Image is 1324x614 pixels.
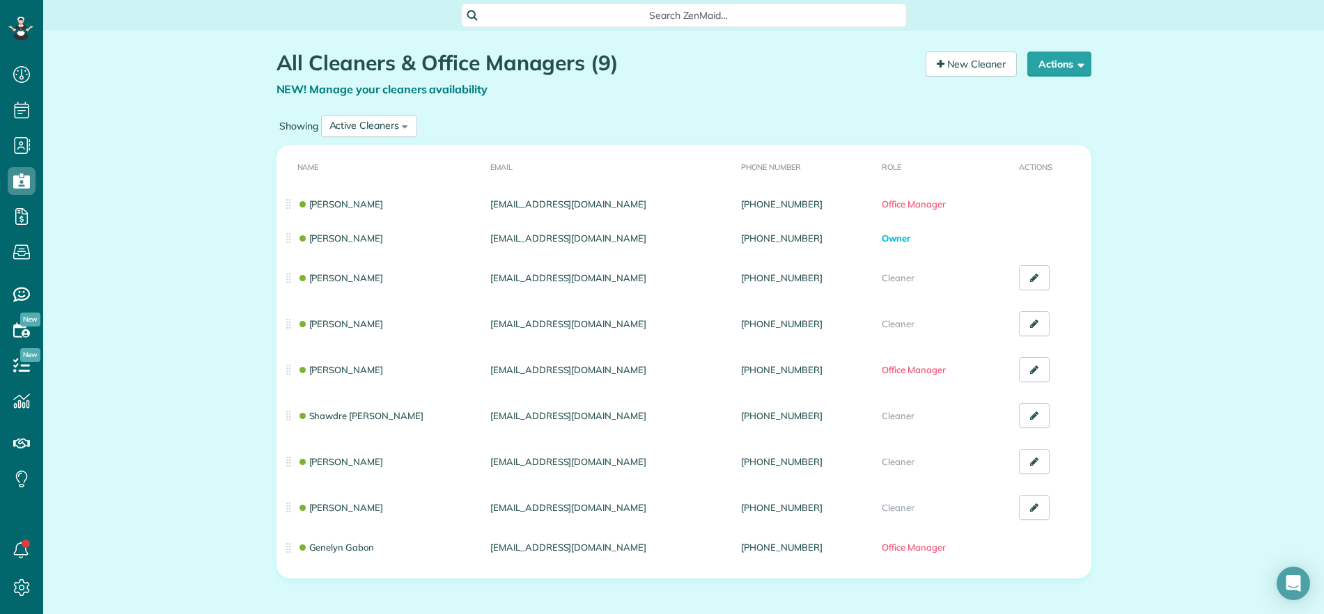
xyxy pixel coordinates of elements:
td: [EMAIL_ADDRESS][DOMAIN_NAME] [485,301,735,347]
h1: All Cleaners & Office Managers (9) [277,52,915,74]
a: Shawdre [PERSON_NAME] [297,410,423,421]
th: Phone number [735,145,876,187]
th: Role [876,145,1013,187]
td: [EMAIL_ADDRESS][DOMAIN_NAME] [485,393,735,439]
td: [EMAIL_ADDRESS][DOMAIN_NAME] [485,485,735,530]
a: NEW! Manage your cleaners availability [277,82,488,96]
span: New [20,348,40,362]
a: New Cleaner [926,52,1017,77]
a: [PHONE_NUMBER] [741,318,822,329]
td: [EMAIL_ADDRESS][DOMAIN_NAME] [485,255,735,301]
a: [PERSON_NAME] [297,456,384,467]
span: Office Manager [882,364,945,375]
span: Office Manager [882,198,945,210]
span: Cleaner [882,410,914,421]
a: [PHONE_NUMBER] [741,542,822,553]
a: [PERSON_NAME] [297,272,384,283]
td: [EMAIL_ADDRESS][DOMAIN_NAME] [485,439,735,485]
span: Cleaner [882,318,914,329]
td: [EMAIL_ADDRESS][DOMAIN_NAME] [485,187,735,221]
a: [PHONE_NUMBER] [741,456,822,467]
span: Office Manager [882,542,945,553]
span: Cleaner [882,502,914,513]
span: Cleaner [882,272,914,283]
td: [EMAIL_ADDRESS][DOMAIN_NAME] [485,221,735,255]
a: [PHONE_NUMBER] [741,198,822,210]
a: Genelyn Gabon [297,542,375,553]
th: Email [485,145,735,187]
a: [PHONE_NUMBER] [741,410,822,421]
th: Actions [1013,145,1091,187]
span: New [20,313,40,326]
a: [PERSON_NAME] [297,364,384,375]
a: [PHONE_NUMBER] [741,502,822,513]
button: Actions [1027,52,1091,77]
td: [EMAIL_ADDRESS][DOMAIN_NAME] [485,347,735,393]
a: [PHONE_NUMBER] [741,272,822,283]
div: Active Cleaners [329,118,399,133]
a: [PERSON_NAME] [297,198,384,210]
span: Owner [882,233,910,244]
th: Name [277,145,485,187]
td: [EMAIL_ADDRESS][DOMAIN_NAME] [485,530,735,565]
a: [PERSON_NAME] [297,318,384,329]
a: [PHONE_NUMBER] [741,364,822,375]
a: [PHONE_NUMBER] [741,233,822,244]
label: Showing [277,119,321,133]
span: Cleaner [882,456,914,467]
a: [PERSON_NAME] [297,502,384,513]
div: Open Intercom Messenger [1277,567,1310,600]
a: [PERSON_NAME] [297,233,384,244]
